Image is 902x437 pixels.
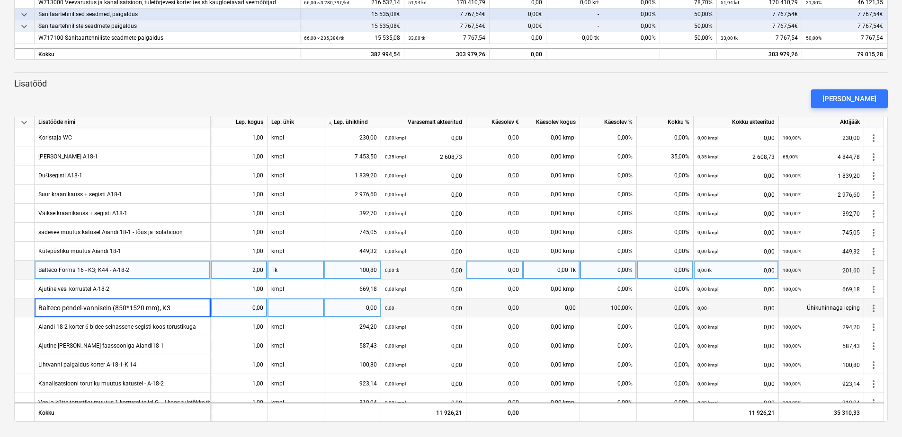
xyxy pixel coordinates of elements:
[764,317,775,336] font: 0,00
[806,35,822,41] small: 50,00%
[490,9,546,20] div: 0,00€
[697,211,718,216] small: 0,00 kmpl
[38,147,98,166] div: WC pott A18-1
[697,268,712,273] small: 0,00 tk
[842,280,860,298] font: 669,18
[328,374,377,393] div: 923,14
[717,9,802,20] div: 7 767,54€
[35,48,300,60] div: Kokku
[214,261,263,280] div: 2,00
[764,261,775,280] font: 0,00
[523,336,580,355] div: 0,00 kmpl
[268,147,324,166] div: kmpl
[802,20,887,32] div: 7 767,54€
[580,298,637,317] div: 100,00%
[580,128,637,147] div: 0,00%
[268,280,324,298] div: kmpl
[470,280,519,298] div: 0,00
[717,20,802,32] div: 7 767,54€
[328,298,377,317] div: 0,00
[38,242,121,260] div: Kütepüstiku muutus Aiandi 18-1
[38,9,296,20] div: Sanitaartehnilised seadmed, paigaldus
[868,246,879,257] span: more_vert
[451,336,462,355] font: 0,00
[842,393,860,412] font: 319,04
[214,298,263,317] div: 0,00
[38,374,164,393] div: Kanalisatsiooni torutiku muutus katustel - A-18-2
[451,128,462,147] font: 0,00
[328,336,377,355] div: 587,43
[842,317,860,336] font: 294,20
[580,147,637,166] div: 0,00%
[385,268,399,273] small: 0,00 tk
[546,9,603,20] div: -
[764,128,775,147] font: 0,00
[764,298,775,317] font: 0,00
[842,261,860,280] font: 201,60
[385,362,406,367] small: 0,00 kmpl
[764,223,775,242] font: 0,00
[214,147,263,166] div: 1,00
[637,374,694,393] div: 0,00%
[268,223,324,242] div: kmpl
[783,192,801,197] small: 100,00%
[697,173,718,178] small: 0,00 kmpl
[779,116,864,128] div: Aktijääk
[868,341,879,352] span: more_vert
[842,374,860,393] font: 923,14
[697,362,718,367] small: 0,00 kmpl
[580,116,637,128] div: Käesolev %
[451,204,462,223] font: 0,00
[451,298,462,317] font: 0,00
[868,132,879,144] span: more_vert
[570,267,576,273] font: Tk
[764,355,775,374] font: 0,00
[300,20,404,32] div: 15 535,08€
[764,374,775,393] font: 0,00
[490,20,546,32] div: 0,00€
[637,242,694,261] div: 0,00%
[838,185,860,204] font: 2 976,60
[697,192,718,197] small: 0,00 kmpl
[490,32,546,44] div: 0,00
[268,242,324,261] div: kmpl
[268,393,324,412] div: kmpl
[523,374,580,393] div: 0,00 kmpl
[451,393,462,412] font: 0,00
[385,154,406,159] small: 0,35 kmpl
[842,336,860,355] font: 587,43
[637,298,694,317] div: 0,00%
[328,317,377,336] div: 294,20
[214,166,263,185] div: 1,00
[38,204,127,222] div: Väikse kraanikauss + segisti A18-1
[764,280,775,298] font: 0,00
[783,400,801,405] small: 100,00%
[580,204,637,223] div: 0,00%
[868,208,879,219] span: more_vert
[328,242,377,261] div: 449,32
[451,242,462,261] font: 0,00
[603,20,660,32] div: 0,00%
[38,355,136,374] div: Lihtvanni paigaldus korter A-18-1-K 14
[523,280,580,298] div: 0,00 kmpl
[38,128,72,147] div: Koristaja WC
[214,204,263,223] div: 1,00
[470,374,519,393] div: 0,00
[637,393,694,412] div: 0,00%
[697,135,718,140] small: 0,00 kmpl
[466,116,523,128] div: Käesolev €
[385,324,406,330] small: 0,00 kmpl
[523,298,580,317] div: 0,00
[637,280,694,298] div: 0,00%
[523,223,580,242] div: 0,00 kmpl
[408,35,425,41] small: 33,00 tk
[214,374,263,393] div: 1,00
[214,355,263,374] div: 1,00
[470,242,519,261] div: 0,00
[842,223,860,242] font: 745,05
[637,147,694,166] div: 35,00%
[451,280,462,298] font: 0,00
[523,204,580,223] div: 0,00 kmpl
[868,189,879,201] span: more_vert
[697,249,718,254] small: 0,00 kmpl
